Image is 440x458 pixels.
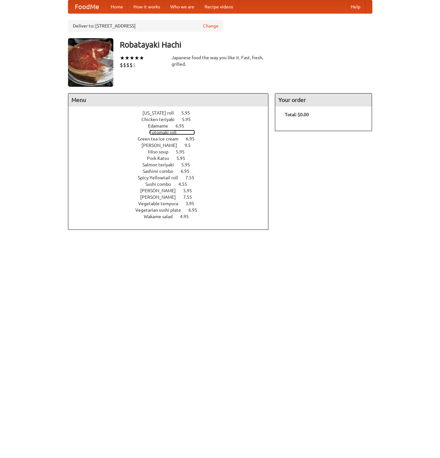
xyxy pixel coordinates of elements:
span: 6.95 [175,123,191,128]
a: Sashimi combo 6.95 [143,169,201,174]
span: 5.95 [183,188,198,193]
span: 3.95 [186,201,201,206]
a: Who we are [165,0,199,13]
li: $ [126,61,130,69]
a: Change [203,23,219,29]
img: angular.jpg [68,38,113,87]
a: Wakame salad 4.95 [144,214,201,219]
a: Edamame 6.95 [148,123,196,128]
span: Miso soup [148,149,175,154]
li: $ [130,61,133,69]
span: 5.95 [176,149,191,154]
li: $ [133,61,136,69]
span: Edamame [148,123,175,128]
span: 4.55 [178,182,194,187]
h3: Robatayaki Hachi [120,38,372,51]
a: [US_STATE] roll 5.95 [142,110,202,116]
li: $ [120,61,123,69]
a: Spicy Yellowtail roll 7.55 [138,175,206,180]
li: $ [123,61,126,69]
li: ★ [125,54,130,61]
span: Salmon teriyaki [142,162,180,167]
span: Spicy Yellowtail roll [138,175,185,180]
a: Home [106,0,128,13]
span: Wakame salad [144,214,179,219]
span: 5.95 [182,117,197,122]
span: [US_STATE] roll [142,110,180,116]
span: 5.95 [181,110,197,116]
span: 5.95 [181,162,197,167]
b: Total: $0.00 [285,112,309,117]
span: Sashimi combo [143,169,180,174]
span: [PERSON_NAME] [141,143,184,148]
span: Vegetarian sushi plate [135,207,187,213]
a: [PERSON_NAME] 7.55 [140,195,204,200]
h4: Your order [275,94,372,106]
a: [PERSON_NAME] 5.95 [140,188,204,193]
a: Recipe videos [199,0,238,13]
a: Pork Katsu 5.95 [147,156,197,161]
a: How it works [128,0,165,13]
li: ★ [130,54,134,61]
span: [PERSON_NAME] [140,188,182,193]
span: 7.55 [186,175,201,180]
span: Chicken teriyaki [141,117,181,122]
span: Pork Katsu [147,156,175,161]
span: [PERSON_NAME] [140,195,182,200]
span: 4.95 [180,214,195,219]
a: [PERSON_NAME] 9.5 [141,143,203,148]
span: 9.5 [185,143,197,148]
a: Vegetarian sushi plate 6.95 [135,207,209,213]
li: ★ [134,54,139,61]
span: Futomaki roll [149,130,183,135]
a: Futomaki roll [149,130,195,135]
span: 6.95 [188,207,204,213]
h4: Menu [68,94,268,106]
a: Sushi combo 4.55 [145,182,199,187]
a: Help [345,0,366,13]
span: Vegetable tempura [138,201,185,206]
span: Green tea ice cream [138,136,185,141]
span: 5.95 [176,156,192,161]
a: Chicken teriyaki 5.95 [141,117,203,122]
span: Sushi combo [145,182,177,187]
span: 7.55 [183,195,198,200]
a: Vegetable tempura 3.95 [138,201,206,206]
span: 6.95 [186,136,201,141]
a: Miso soup 5.95 [148,149,197,154]
a: Green tea ice cream 6.95 [138,136,207,141]
li: ★ [120,54,125,61]
span: 6.95 [181,169,196,174]
a: FoodMe [68,0,106,13]
div: Deliver to: [STREET_ADDRESS] [68,20,223,32]
a: Salmon teriyaki 5.95 [142,162,202,167]
li: ★ [139,54,144,61]
div: Japanese food the way you like it. Fast, fresh, grilled. [172,54,269,67]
